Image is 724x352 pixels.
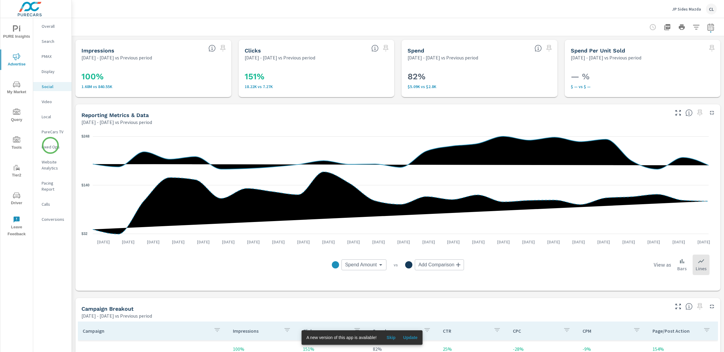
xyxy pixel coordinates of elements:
span: Select a preset date range to save this widget [695,108,705,118]
h3: 100% [81,71,225,82]
p: [DATE] [343,239,364,245]
h5: Campaign Breakout [81,306,134,312]
span: The number of times an ad was clicked by a consumer. [371,45,379,52]
p: [DATE] [293,239,314,245]
h3: — % [571,71,715,82]
span: Leave Feedback [2,216,31,238]
p: Search [42,38,67,44]
p: Website Analytics [42,159,67,171]
p: [DATE] [93,239,114,245]
p: Page/Post Action [653,328,698,334]
p: [DATE] [318,239,339,245]
p: Local [42,114,67,120]
button: Select Date Range [705,21,717,33]
p: [DATE] [593,239,614,245]
p: [DATE] [118,239,139,245]
h3: 82% [408,71,551,82]
p: [DATE] - [DATE] vs Previous period [81,312,152,319]
p: [DATE] - [DATE] vs Previous period [81,119,152,126]
p: Social [42,84,67,90]
span: A new version of this app is available! [306,335,377,340]
p: Impressions [233,328,279,334]
p: [DATE] [268,239,289,245]
span: My Market [2,81,31,96]
div: Website Analytics [33,157,71,173]
span: Select a preset date range to save this widget [695,302,705,311]
button: Update [401,333,420,342]
button: Apply Filters [690,21,702,33]
div: Calls [33,200,71,209]
p: [DATE] [418,239,439,245]
p: [DATE] - [DATE] vs Previous period [245,54,315,61]
div: PMAX [33,52,71,61]
button: Print Report [676,21,688,33]
span: Skip [384,335,398,340]
p: $ — vs $ — [571,84,715,89]
p: Fixed Ops [42,144,67,150]
div: PureCars TV [33,127,71,136]
p: PureCars TV [42,129,67,135]
p: [DATE] [643,239,664,245]
button: Minimize Widget [707,302,717,311]
p: [DATE] [518,239,539,245]
p: [DATE] [493,239,514,245]
span: Advertise [2,53,31,68]
p: Overall [42,23,67,29]
p: [DATE] [393,239,414,245]
p: Video [42,99,67,105]
div: Display [33,67,71,76]
p: Bars [677,265,687,272]
p: [DATE] [468,239,489,245]
button: "Export Report to PDF" [661,21,673,33]
span: Select a preset date range to save this widget [707,43,717,53]
p: 18,217 vs 7,266 [245,84,389,89]
h6: View as [654,262,671,268]
h5: Spend [408,47,424,54]
text: $248 [81,134,90,138]
span: Tier2 [2,164,31,179]
p: [DATE] [218,239,239,245]
span: PURE Insights [2,25,31,40]
div: Spend Amount [341,259,386,270]
p: Conversions [42,216,67,222]
text: $140 [81,183,90,187]
span: The amount of money spent on advertising during the period. [535,45,542,52]
p: [DATE] - [DATE] vs Previous period [571,54,641,61]
p: PMAX [42,53,67,59]
p: Pacing Report [42,180,67,192]
h5: Clicks [245,47,261,54]
span: Tools [2,136,31,151]
h5: Impressions [81,47,114,54]
p: [DATE] [143,239,164,245]
span: Spend Amount [345,262,377,268]
span: Driver [2,192,31,207]
div: Conversions [33,215,71,224]
button: Skip [381,333,401,342]
p: Calls [42,201,67,207]
h3: 151% [245,71,389,82]
p: vs [386,262,405,268]
span: Understand Social data over time and see how metrics compare to each other. [685,109,693,116]
p: [DATE] [368,239,389,245]
span: Add Comparison [418,262,454,268]
div: Fixed Ops [33,142,71,151]
p: CPC [513,328,559,334]
p: JP Sides Mazda [672,6,701,12]
p: [DATE] [568,239,589,245]
p: [DATE] [168,239,189,245]
div: Overall [33,22,71,31]
p: Display [42,68,67,75]
div: CL [706,4,717,14]
span: The number of times an ad was shown on your behalf. [208,45,216,52]
div: Social [33,82,71,91]
span: This is a summary of Social performance results by campaign. Each column can be sorted. [685,303,693,310]
p: Campaign [83,328,209,334]
div: Add Comparison [415,259,464,270]
span: Query [2,109,31,123]
h5: Reporting Metrics & Data [81,112,149,118]
p: [DATE] - [DATE] vs Previous period [81,54,152,61]
p: [DATE] [243,239,264,245]
span: Select a preset date range to save this widget [544,43,554,53]
p: CTR [443,328,489,334]
p: [DATE] [668,239,689,245]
